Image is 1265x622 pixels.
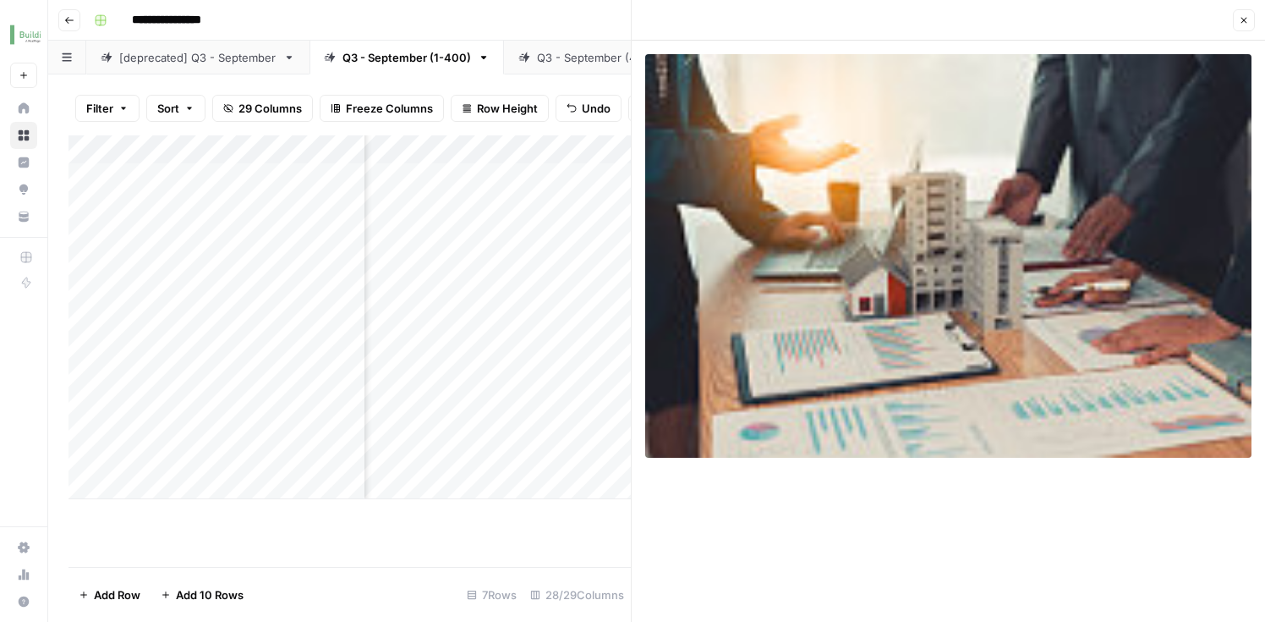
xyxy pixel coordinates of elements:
[10,19,41,50] img: Buildium Logo
[94,586,140,603] span: Add Row
[346,100,433,117] span: Freeze Columns
[157,100,179,117] span: Sort
[10,95,37,122] a: Home
[68,581,151,608] button: Add Row
[212,95,313,122] button: 29 Columns
[320,95,444,122] button: Freeze Columns
[10,561,37,588] a: Usage
[10,176,37,203] a: Opportunities
[477,100,538,117] span: Row Height
[309,41,504,74] a: Q3 - September (1-400)
[10,122,37,149] a: Browse
[86,41,309,74] a: [deprecated] Q3 - September
[537,49,663,66] div: Q3 - September (400+)
[645,54,1251,458] img: Row/Cell
[10,149,37,176] a: Insights
[86,100,113,117] span: Filter
[146,95,205,122] button: Sort
[10,14,37,56] button: Workspace: Buildium
[10,588,37,615] button: Help + Support
[10,203,37,230] a: Your Data
[556,95,622,122] button: Undo
[342,49,471,66] div: Q3 - September (1-400)
[10,534,37,561] a: Settings
[523,581,631,608] div: 28/29 Columns
[582,100,611,117] span: Undo
[460,581,523,608] div: 7 Rows
[451,95,549,122] button: Row Height
[119,49,277,66] div: [deprecated] Q3 - September
[151,581,254,608] button: Add 10 Rows
[75,95,140,122] button: Filter
[176,586,244,603] span: Add 10 Rows
[238,100,302,117] span: 29 Columns
[504,41,696,74] a: Q3 - September (400+)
